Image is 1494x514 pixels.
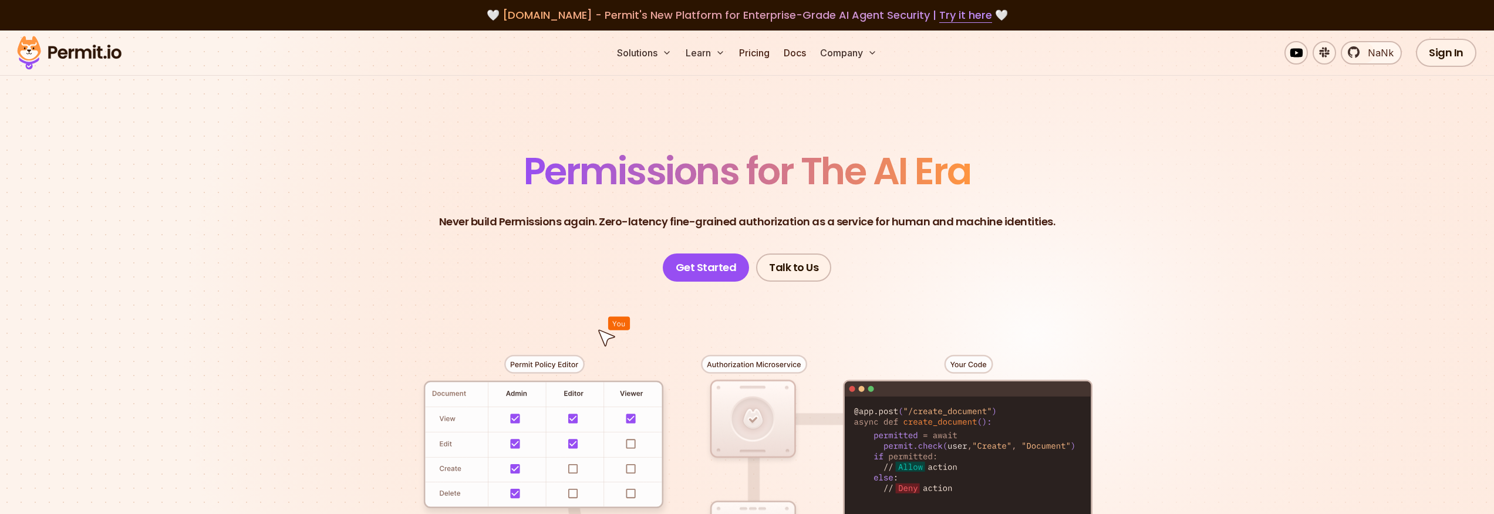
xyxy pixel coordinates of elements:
p: Never build Permissions again. Zero-latency fine-grained authorization as a service for human and... [439,214,1055,230]
span: [DOMAIN_NAME] - Permit's New Platform for Enterprise-Grade AI Agent Security | [503,8,992,22]
button: Company [815,41,882,65]
div: 🤍 🤍 [28,7,1466,23]
span: Permissions for The AI Era [524,145,971,197]
button: Learn [681,41,730,65]
a: Sign In [1416,39,1476,67]
a: Talk to Us [756,253,831,282]
span: NaNk [1361,46,1394,60]
a: NaNk [1341,41,1402,65]
img: Permit logo [12,33,127,73]
a: Pricing [734,41,774,65]
button: Solutions [612,41,676,65]
a: Get Started [663,253,750,282]
a: Docs [779,41,811,65]
a: Try it here [939,8,992,23]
